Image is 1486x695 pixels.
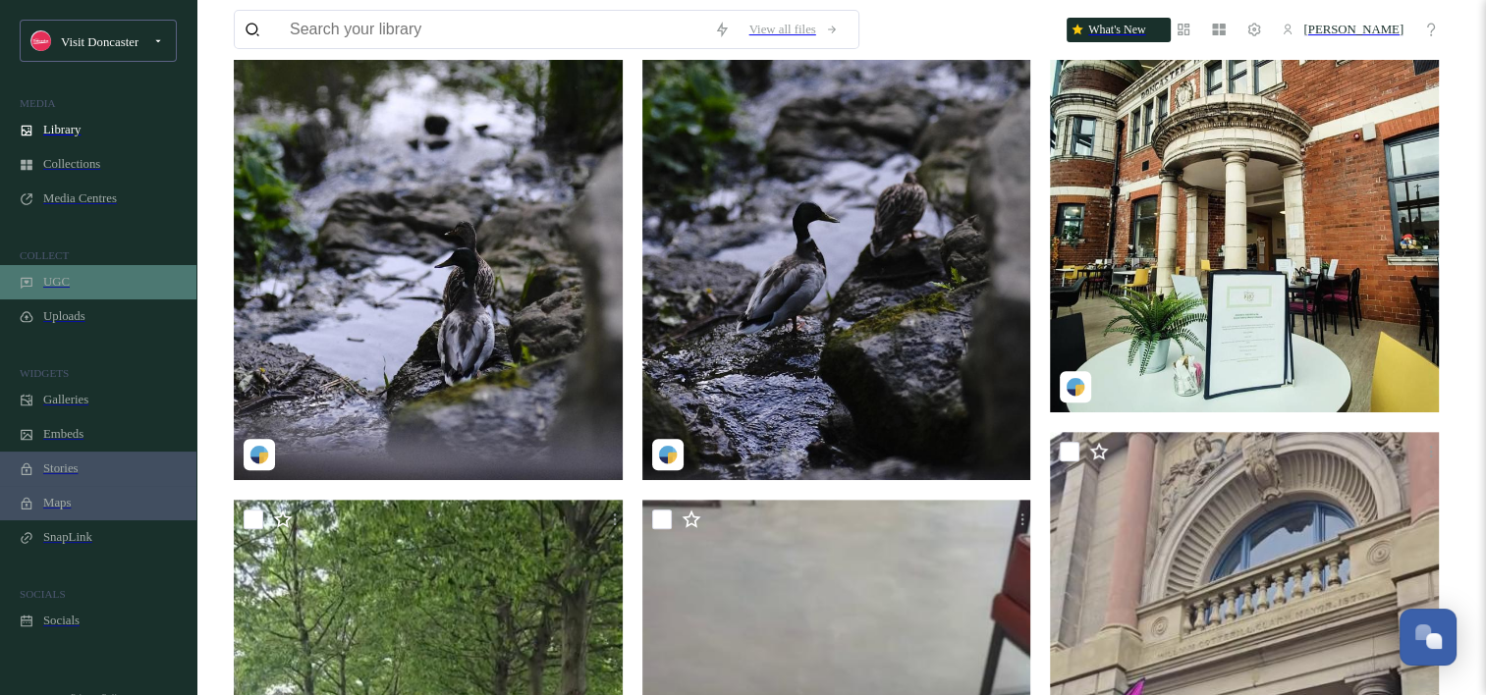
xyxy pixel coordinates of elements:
[43,496,71,510] span: Maps
[20,249,69,261] span: COLLECT
[20,97,56,109] span: MEDIA
[280,11,704,48] input: Search your library
[61,35,138,49] span: Visit Doncaster
[43,157,100,172] span: Collections
[20,367,69,379] span: WIDGETS
[43,461,79,476] span: Stories
[43,309,85,324] span: Uploads
[43,614,80,628] span: Socials
[1303,23,1403,36] span: [PERSON_NAME]
[43,530,92,545] span: SnapLink
[249,445,269,464] img: snapsea-logo.png
[1066,377,1085,397] img: snapsea-logo.png
[1400,609,1457,666] button: Open Chat
[43,427,83,442] span: Embeds
[43,191,117,206] span: Media Centres
[740,13,849,47] a: View all files
[658,445,678,464] img: snapsea-logo.png
[20,588,66,600] span: SOCIALS
[43,393,88,407] span: Galleries
[1272,13,1413,47] a: [PERSON_NAME]
[1067,18,1155,42] a: What's New
[31,31,51,51] img: visit%20logo%20fb.jpg
[1067,18,1170,42] div: What's New
[43,275,70,290] span: UGC
[43,123,81,137] span: Library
